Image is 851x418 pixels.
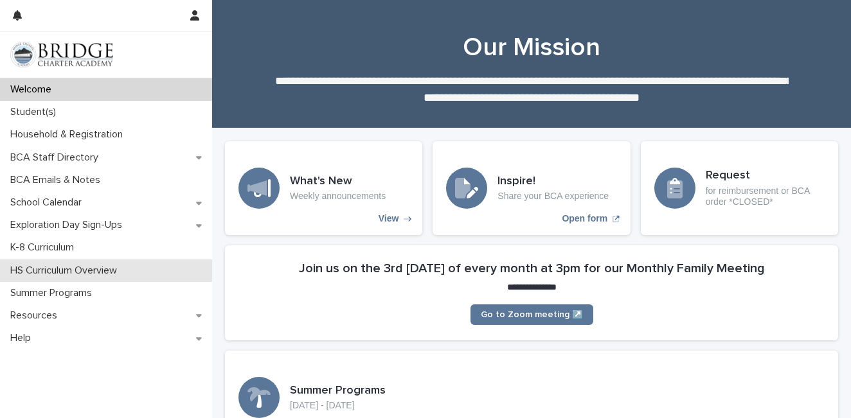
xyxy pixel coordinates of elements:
[290,384,386,398] h3: Summer Programs
[433,141,630,235] a: Open form
[470,304,593,325] a: Go to Zoom meeting ↗️
[225,141,422,235] a: View
[706,169,825,183] h3: Request
[5,332,41,344] p: Help
[379,213,399,224] p: View
[706,186,825,207] p: for reimbursement or BCA order *CLOSED*
[5,174,111,186] p: BCA Emails & Notes
[290,175,386,189] h3: What's New
[5,287,102,299] p: Summer Programs
[497,191,609,202] p: Share your BCA experience
[290,191,386,202] p: Weekly announcements
[299,261,765,276] h2: Join us on the 3rd [DATE] of every month at 3pm for our Monthly Family Meeting
[562,213,607,224] p: Open form
[5,219,132,231] p: Exploration Day Sign-Ups
[481,310,583,319] span: Go to Zoom meeting ↗️
[5,265,127,277] p: HS Curriculum Overview
[225,32,838,63] h1: Our Mission
[5,106,66,118] p: Student(s)
[5,196,92,209] p: School Calendar
[5,83,62,96] p: Welcome
[290,400,386,411] p: [DATE] - [DATE]
[5,152,109,164] p: BCA Staff Directory
[5,309,67,322] p: Resources
[10,42,113,67] img: V1C1m3IdTEidaUdm9Hs0
[5,241,84,254] p: K-8 Curriculum
[5,128,133,141] p: Household & Registration
[497,175,609,189] h3: Inspire!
